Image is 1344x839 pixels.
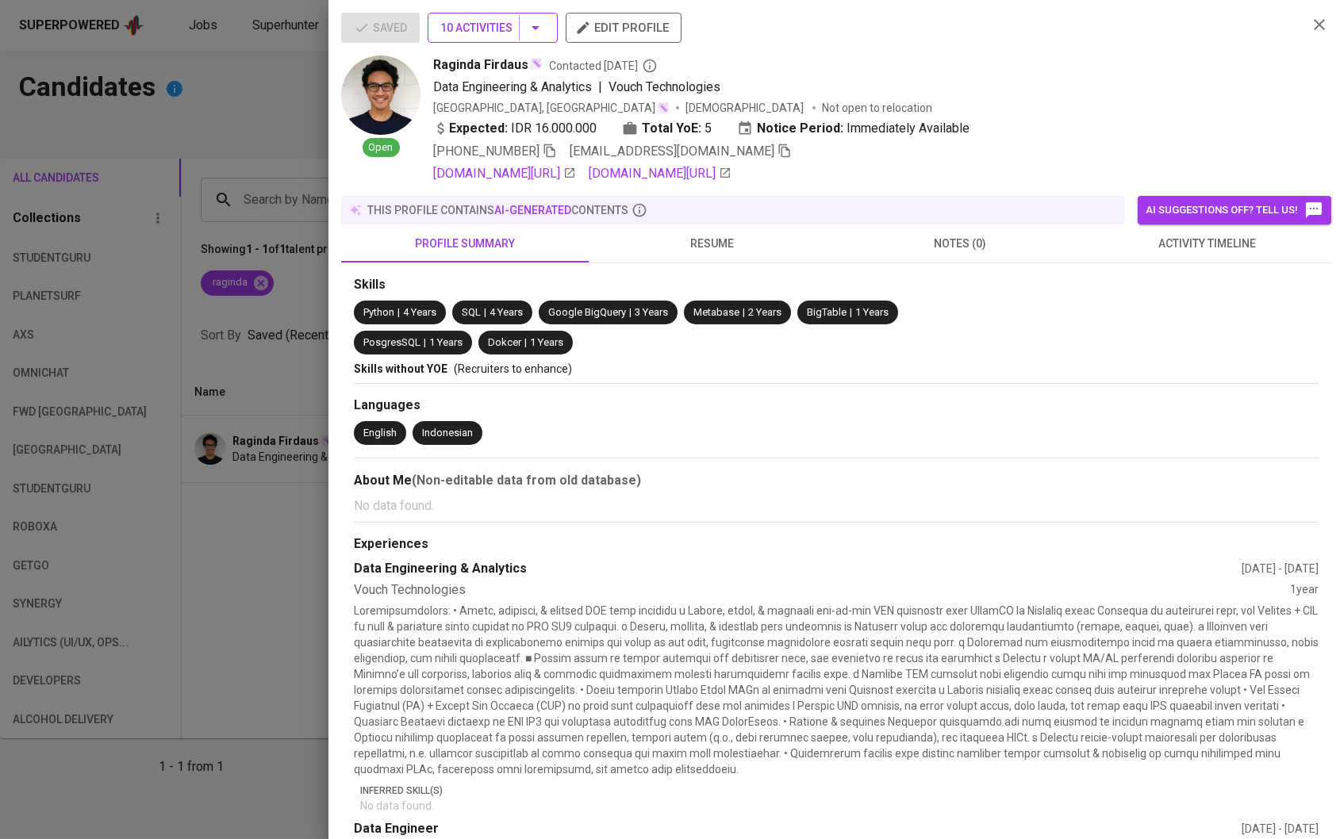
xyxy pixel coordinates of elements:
[589,164,732,183] a: [DOMAIN_NAME][URL]
[403,306,436,318] span: 4 Years
[429,336,463,348] span: 1 Years
[454,362,572,375] span: (Recruiters to enhance)
[360,783,1319,798] p: Inferred Skill(s)
[846,234,1074,254] span: notes (0)
[1242,821,1319,837] div: [DATE] - [DATE]
[354,397,1319,415] div: Languages
[363,140,400,155] span: Open
[524,335,527,351] span: |
[757,119,843,138] b: Notice Period:
[549,58,658,74] span: Contacted [DATE]
[566,13,682,43] button: edit profile
[657,102,670,114] img: magic_wand.svg
[1290,581,1319,600] div: 1 year
[354,362,447,375] span: Skills without YOE
[635,306,668,318] span: 3 Years
[548,306,626,318] span: Google BigQuery
[705,119,712,138] span: 5
[743,305,745,320] span: |
[360,798,1319,814] p: No data found.
[363,336,420,348] span: PosgresSQL
[609,79,720,94] span: Vouch Technologies
[1146,201,1323,220] span: AI suggestions off? Tell us!
[685,100,806,116] span: [DEMOGRAPHIC_DATA]
[822,100,932,116] p: Not open to relocation
[422,426,473,441] div: Indonesian
[566,21,682,33] a: edit profile
[433,119,597,138] div: IDR 16.000.000
[484,305,486,320] span: |
[490,306,523,318] span: 4 Years
[433,164,576,183] a: [DOMAIN_NAME][URL]
[397,305,400,320] span: |
[642,58,658,74] svg: By Batam recruiter
[354,581,1290,600] div: Vouch Technologies
[433,56,528,75] span: Raginda Firdaus
[598,78,602,97] span: |
[570,144,774,159] span: [EMAIL_ADDRESS][DOMAIN_NAME]
[354,603,1319,777] p: Loremipsumdolors: • Ametc, adipisci, & elitsed DOE temp incididu u Labore, etdol, & magnaali eni-...
[855,306,889,318] span: 1 Years
[354,276,1319,294] div: Skills
[412,473,641,488] b: (Non-editable data from old database)
[433,144,540,159] span: [PHONE_NUMBER]
[462,306,481,318] span: SQL
[629,305,632,320] span: |
[1242,561,1319,577] div: [DATE] - [DATE]
[748,306,781,318] span: 2 Years
[598,234,827,254] span: resume
[807,306,847,318] span: BigTable
[1093,234,1322,254] span: activity timeline
[424,335,426,351] span: |
[428,13,558,43] button: 10 Activities
[737,119,970,138] div: Immediately Available
[354,535,1319,554] div: Experiences
[433,79,592,94] span: Data Engineering & Analytics
[367,202,628,218] p: this profile contains contents
[351,234,579,254] span: profile summary
[354,471,1319,490] div: About Me
[850,305,852,320] span: |
[578,17,669,38] span: edit profile
[693,306,739,318] span: Metabase
[1138,196,1331,224] button: AI suggestions off? Tell us!
[440,18,545,38] span: 10 Activities
[494,204,571,216] span: AI-generated
[341,56,420,135] img: 8b41370b3879bb9bcbc20fe54856619d.jpg
[642,119,701,138] b: Total YoE:
[354,560,1242,578] div: Data Engineering & Analytics
[363,426,397,441] div: English
[488,336,521,348] span: Dokcer
[530,57,543,70] img: magic_wand.svg
[354,496,1319,515] p: No data found.
[363,306,394,318] span: Python
[354,820,1242,838] div: Data Engineer
[433,100,670,116] div: [GEOGRAPHIC_DATA], [GEOGRAPHIC_DATA]
[449,119,508,138] b: Expected:
[530,336,563,348] span: 1 Years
